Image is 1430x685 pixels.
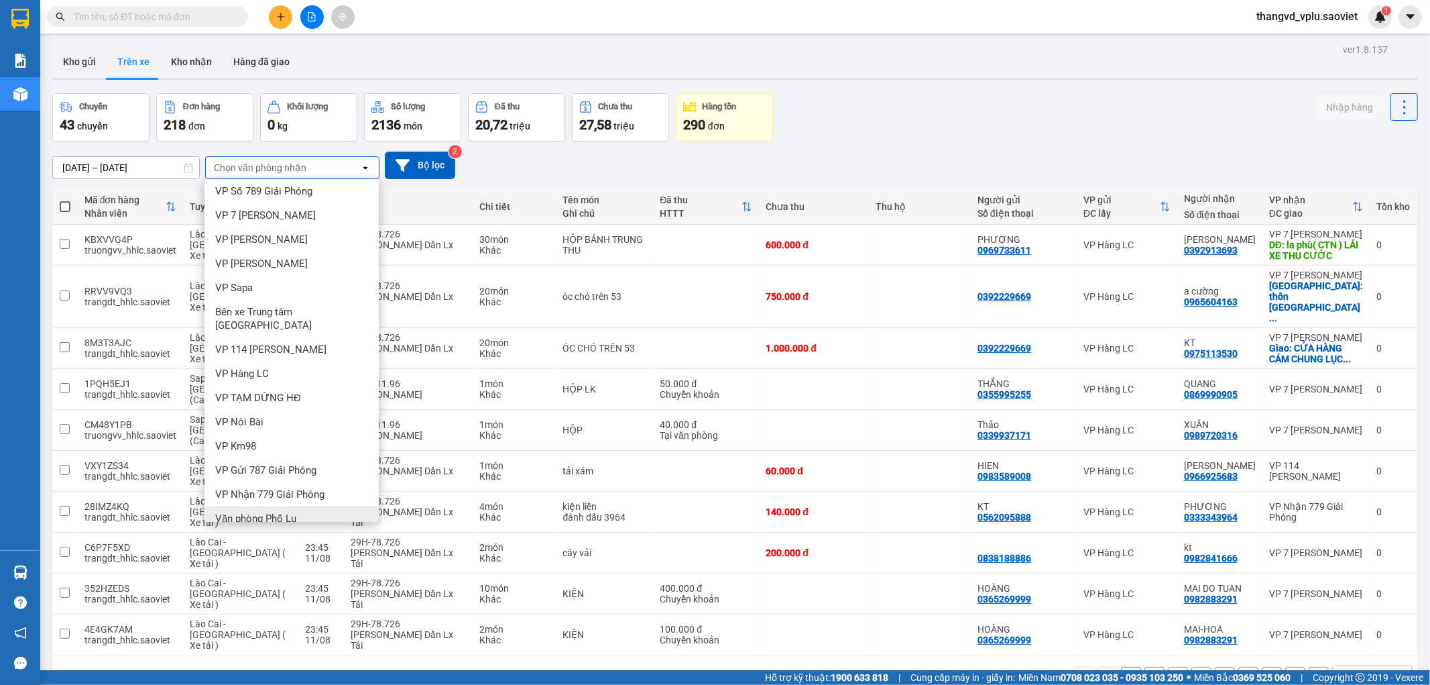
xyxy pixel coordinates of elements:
div: 29H-78.726 [351,496,467,507]
div: ĐC lấy [1083,208,1160,219]
div: trangdt_hhlc.saoviet [84,512,176,523]
th: Toggle SortBy [1262,189,1370,225]
div: RRVV9VQ3 [84,286,176,297]
div: 11/08 [305,594,337,604]
div: VXY1ZS34 [84,460,176,471]
div: CM48Y1PB [84,419,176,430]
input: Select a date range. [53,157,199,178]
span: Lào Cai - [GEOGRAPHIC_DATA] ( Xe tải ) [190,578,286,610]
div: Chuyển khoản [660,594,753,604]
button: Số lượng2136món [364,93,461,142]
div: 29H-78.726 [351,537,467,547]
div: VP nhận [1269,195,1352,205]
div: 40.000 đ [660,419,753,430]
span: 20,72 [475,117,508,133]
div: 23:45 [305,583,337,594]
span: 27,58 [579,117,611,133]
div: 0982841666 [1184,553,1238,564]
div: 1 món [480,378,550,389]
img: warehouse-icon [13,566,27,580]
button: caret-down [1398,5,1422,29]
div: 10 / trang [1341,670,1382,684]
div: 2 món [480,624,550,635]
svg: open [360,162,371,173]
span: VP 7 [PERSON_NAME] [215,209,316,222]
div: 29H-78.726 [351,619,467,629]
div: 0 [1376,343,1410,354]
span: VP Km98 [215,439,256,453]
div: DĐ: la phù( CTN ) LÁI XE THU CƯỚC [1269,240,1363,261]
button: Bộ lọc [385,152,455,179]
div: Chuyển khoản [660,389,753,400]
div: KT [1184,337,1256,348]
div: Nhân viên [84,208,166,219]
button: Đã thu20,72 triệu [468,93,565,142]
span: kg [278,121,288,131]
span: món [404,121,422,131]
span: Miền Bắc [1194,670,1291,685]
div: 0392913693 [1184,245,1238,256]
span: ... [1269,313,1277,323]
th: Toggle SortBy [654,189,760,225]
div: VP Hàng LC [1083,547,1171,558]
div: 28IMZ4KQ [84,501,176,512]
div: HỘP BÁNH TRUNG THU [563,234,647,256]
div: VP gửi [1083,195,1160,205]
div: VP Nhận 779 Giải Phóng [1269,501,1363,523]
div: Khác [480,553,550,564]
div: Khác [480,348,550,359]
div: 4 món [480,501,550,512]
div: 200.000 đ [766,547,862,558]
input: Tìm tên, số ĐT hoặc mã đơn [74,9,232,24]
div: 60.000 đ [766,466,862,476]
div: kiện liền [563,501,647,512]
span: Sapa - [GEOGRAPHIC_DATA] (Cabin) [190,414,280,446]
div: PHƯỢNG [977,234,1070,245]
div: 29G-011.96 [351,419,467,430]
div: 29H-78.726 [351,332,467,343]
span: search [56,12,65,21]
span: Lào Cai - [GEOGRAPHIC_DATA] ( Xe tải ) [190,229,286,261]
div: 0562095888 [977,512,1031,523]
div: 0 [1376,629,1410,640]
div: Khác [480,471,550,482]
div: 0982883291 [1184,594,1238,604]
div: 140.000 đ [766,507,862,517]
span: message [14,657,27,670]
div: Đơn hàng [183,102,220,111]
div: [PERSON_NAME] Dần Lx Tải [351,629,467,651]
div: a cường [1184,286,1256,297]
span: VP Sapa [215,281,253,295]
span: triệu [613,121,634,131]
div: 0 [1376,240,1410,250]
div: trangdt_hhlc.saoviet [84,471,176,482]
div: 0965604163 [1184,297,1238,307]
div: 100.000 đ [660,624,753,635]
button: file-add [300,5,324,29]
span: 1 [1384,6,1388,15]
span: Lào Cai - [GEOGRAPHIC_DATA] ( Xe tải ) [190,537,286,569]
div: cây vải [563,547,647,558]
div: 29G-011.96 [351,378,467,389]
div: Hàng tồn [703,102,737,111]
div: 50.000 đ [660,378,753,389]
th: Toggle SortBy [78,189,183,225]
div: Khác [480,594,550,604]
span: VP Số 789 Giải Phóng [215,185,312,198]
div: 0 [1376,425,1410,435]
div: KIỆN [563,588,647,599]
div: VP 7 [PERSON_NAME] [1269,425,1363,435]
span: đơn [708,121,725,131]
div: QUANG [1184,378,1256,389]
span: đơn [188,121,205,131]
span: Lào Cai - [GEOGRAPHIC_DATA] ( Xe tải ) [190,332,286,364]
div: 0969733611 [977,245,1031,256]
div: 0 [1376,507,1410,517]
div: 20 món [480,286,550,297]
span: thangvd_vplu.saoviet [1246,8,1368,25]
div: Số lượng [391,102,425,111]
div: 600.000 đ [766,240,862,250]
div: Khác [480,512,550,523]
button: Trên xe [107,46,160,78]
div: ĐC giao [1269,208,1352,219]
